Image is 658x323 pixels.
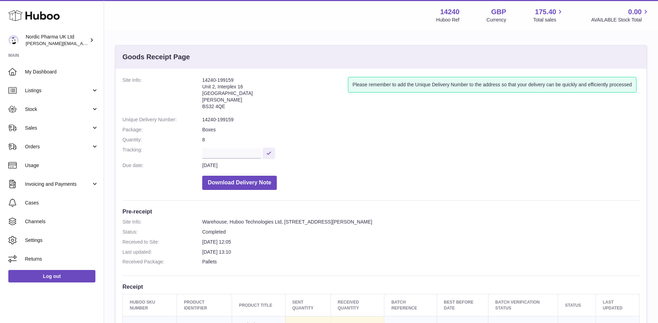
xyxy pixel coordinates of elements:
div: Huboo Ref [436,17,460,23]
address: 14240-199159 Unit 2, Interplex 16 [GEOGRAPHIC_DATA] [PERSON_NAME] BS32 4QE [202,77,348,113]
dt: Last updated: [122,249,202,255]
dt: Site Info: [122,77,202,113]
th: Status [558,294,596,316]
span: Orders [25,143,91,150]
th: Product Identifier [177,294,232,316]
dd: Completed [202,229,640,235]
div: Please remember to add the Unique Delivery Number to the address so that your delivery can be qui... [348,77,636,93]
div: Currency [487,17,506,23]
th: Received Quantity [331,294,384,316]
span: Channels [25,218,99,225]
dd: Pallets [202,259,640,265]
strong: GBP [491,7,506,17]
span: Listings [25,87,91,94]
span: Total sales [533,17,564,23]
img: joe.plant@parapharmdev.com [8,35,19,45]
dt: Unique Delivery Number: [122,116,202,123]
span: 175.40 [535,7,556,17]
strong: 14240 [440,7,460,17]
button: Download Delivery Note [202,176,277,190]
dt: Site Info: [122,219,202,225]
span: 0.00 [628,7,642,17]
span: Invoicing and Payments [25,181,91,187]
h3: Pre-receipt [122,208,640,215]
th: Huboo SKU Number [123,294,177,316]
dt: Received to Site: [122,239,202,245]
th: Last updated [596,294,639,316]
th: Batch Verification Status [488,294,558,316]
h3: Receipt [122,283,640,290]
span: My Dashboard [25,69,99,75]
th: Best Before Date [437,294,488,316]
th: Product title [232,294,285,316]
dt: Quantity: [122,137,202,143]
dt: Status: [122,229,202,235]
dt: Tracking: [122,147,202,159]
div: Nordic Pharma UK Ltd [26,34,88,47]
span: [PERSON_NAME][EMAIL_ADDRESS][DOMAIN_NAME] [26,41,139,46]
a: 0.00 AVAILABLE Stock Total [591,7,650,23]
span: Cases [25,200,99,206]
span: Stock [25,106,91,113]
a: 175.40 Total sales [533,7,564,23]
dt: Due date: [122,162,202,169]
span: Settings [25,237,99,244]
dd: [DATE] 12:05 [202,239,640,245]
dd: 8 [202,137,640,143]
dd: [DATE] 13:10 [202,249,640,255]
dd: 14240-199159 [202,116,640,123]
h3: Goods Receipt Page [122,52,190,62]
dd: [DATE] [202,162,640,169]
span: Usage [25,162,99,169]
a: Log out [8,270,95,282]
span: Returns [25,256,99,262]
dd: Warehouse, Huboo Technologies Ltd, [STREET_ADDRESS][PERSON_NAME] [202,219,640,225]
dd: Boxes [202,126,640,133]
th: Sent Quantity [285,294,331,316]
dt: Package: [122,126,202,133]
th: Batch Reference [384,294,437,316]
dt: Received Package: [122,259,202,265]
span: Sales [25,125,91,131]
span: AVAILABLE Stock Total [591,17,650,23]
